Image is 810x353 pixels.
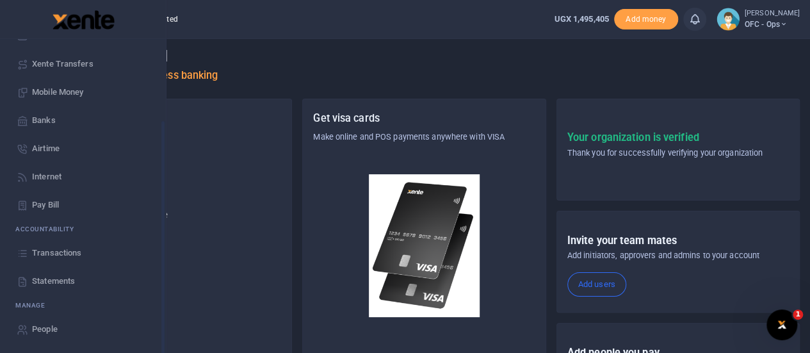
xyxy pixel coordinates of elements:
[10,315,156,343] a: People
[10,106,156,135] a: Banks
[567,272,626,297] a: Add users
[60,181,281,193] p: OFC - Ops
[313,131,535,144] p: Make online and POS payments anywhere with VISA
[10,78,156,106] a: Mobile Money
[32,58,93,70] span: Xente Transfers
[369,174,480,317] img: xente-_physical_cards.png
[10,239,156,267] a: Transactions
[549,13,613,26] li: Wallet ballance
[60,131,281,144] p: Asili Farms Masindi Limited
[60,112,281,125] h5: Organization
[567,131,763,144] h5: Your organization is verified
[313,112,535,125] h5: Get visa cards
[60,161,281,174] h5: Account
[32,86,83,99] span: Mobile Money
[10,191,156,219] a: Pay Bill
[25,224,74,234] span: countability
[32,170,61,183] span: Internet
[32,247,81,259] span: Transactions
[554,14,608,24] span: UGX 1,495,405
[10,219,156,239] li: Ac
[10,163,156,191] a: Internet
[51,14,115,24] a: logo-small logo-large logo-large
[22,300,45,310] span: anage
[614,9,678,30] li: Toup your wallet
[60,209,281,222] p: Your current account balance
[717,8,800,31] a: profile-user [PERSON_NAME] OFC - Ops
[49,69,800,82] h5: Welcome to better business banking
[567,249,789,262] p: Add initiators, approvers and admins to your account
[53,10,115,29] img: logo-large
[32,323,58,336] span: People
[793,309,803,320] span: 1
[717,8,740,31] img: profile-user
[32,275,75,288] span: Statements
[32,142,60,155] span: Airtime
[10,295,156,315] li: M
[554,13,608,26] a: UGX 1,495,405
[567,234,789,247] h5: Invite your team mates
[614,9,678,30] span: Add money
[10,267,156,295] a: Statements
[10,135,156,163] a: Airtime
[745,8,800,19] small: [PERSON_NAME]
[745,19,800,30] span: OFC - Ops
[567,147,763,160] p: Thank you for successfully verifying your organization
[766,309,797,340] iframe: Intercom live chat
[32,199,59,211] span: Pay Bill
[60,225,281,238] h5: UGX 1,495,405
[614,13,678,23] a: Add money
[49,49,800,63] h4: Hello [PERSON_NAME]
[32,114,56,127] span: Banks
[10,50,156,78] a: Xente Transfers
